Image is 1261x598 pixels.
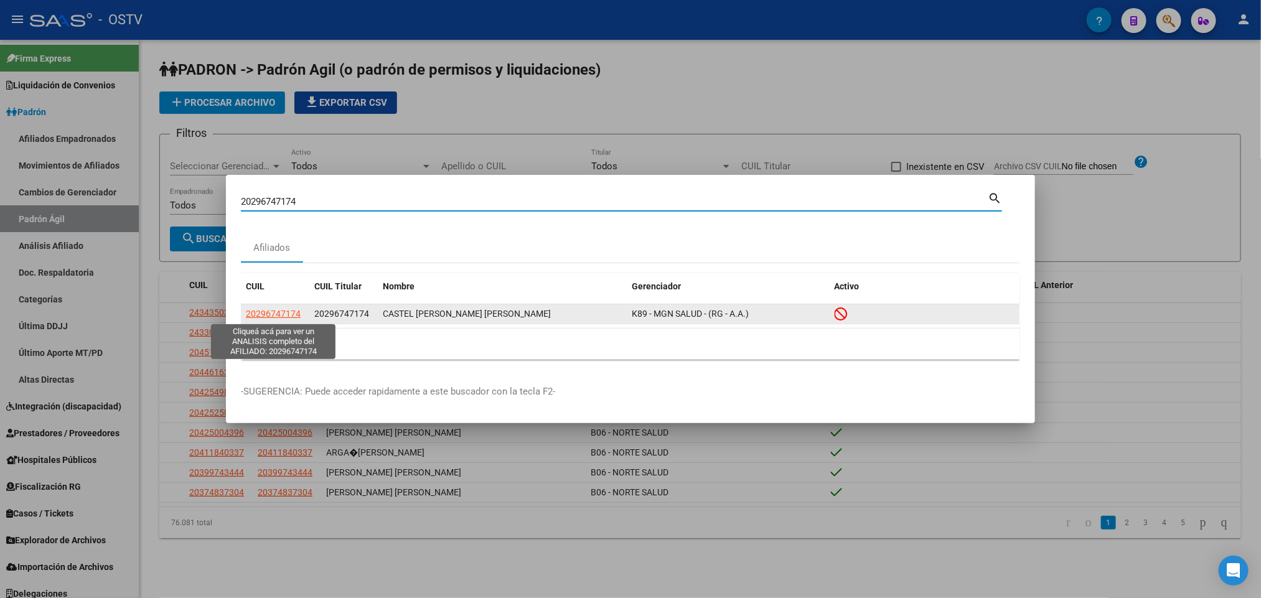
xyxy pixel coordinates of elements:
span: 20296747174 [314,309,369,319]
span: Nombre [383,281,415,291]
datatable-header-cell: Gerenciador [627,273,830,300]
datatable-header-cell: Activo [830,273,1020,300]
p: -SUGERENCIA: Puede acceder rapidamente a este buscador con la tecla F2- [241,385,1020,399]
span: K89 - MGN SALUD - (RG - A.A.) [632,309,749,319]
datatable-header-cell: CUIL Titular [309,273,378,300]
span: CUIL [246,281,265,291]
datatable-header-cell: Nombre [378,273,627,300]
mat-icon: search [988,190,1002,205]
span: Activo [835,281,860,291]
span: 20296747174 [246,309,301,319]
div: 1 total [241,329,1020,360]
span: CUIL Titular [314,281,362,291]
div: Afiliados [254,241,291,255]
span: Gerenciador [632,281,681,291]
datatable-header-cell: CUIL [241,273,309,300]
div: CASTEL [PERSON_NAME] [PERSON_NAME] [383,307,622,321]
div: Open Intercom Messenger [1219,556,1249,586]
